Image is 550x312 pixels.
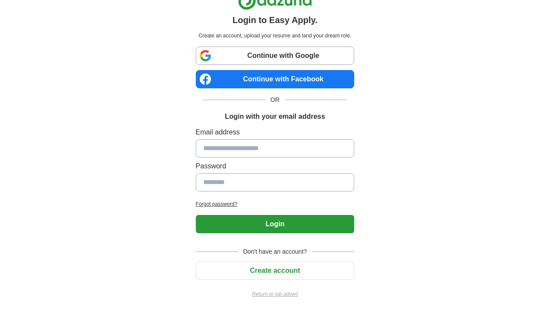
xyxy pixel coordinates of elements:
p: Create an account, upload your resume and land your dream role. [198,32,353,40]
a: Forgot password? [196,200,355,208]
label: Email address [196,127,355,138]
a: Return to job advert [196,290,355,298]
span: OR [265,95,285,104]
span: Don't have an account? [238,247,312,256]
h1: Login with your email address [225,111,325,122]
a: Create account [196,267,355,274]
h1: Login to Easy Apply. [232,13,318,27]
label: Password [196,161,355,171]
a: Continue with Google [196,47,355,65]
button: Login [196,215,355,233]
button: Create account [196,262,355,280]
a: Continue with Facebook [196,70,355,88]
